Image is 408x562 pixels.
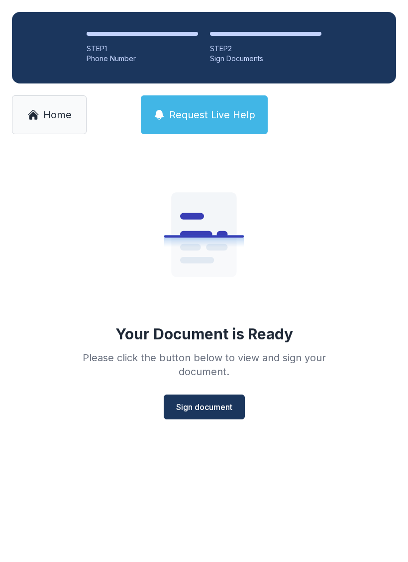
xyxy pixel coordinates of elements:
span: Sign document [176,401,232,413]
div: Phone Number [87,54,198,64]
div: Please click the button below to view and sign your document. [61,351,347,379]
span: Request Live Help [169,108,255,122]
div: STEP 1 [87,44,198,54]
span: Home [43,108,72,122]
div: Your Document is Ready [115,325,293,343]
div: STEP 2 [210,44,321,54]
div: Sign Documents [210,54,321,64]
